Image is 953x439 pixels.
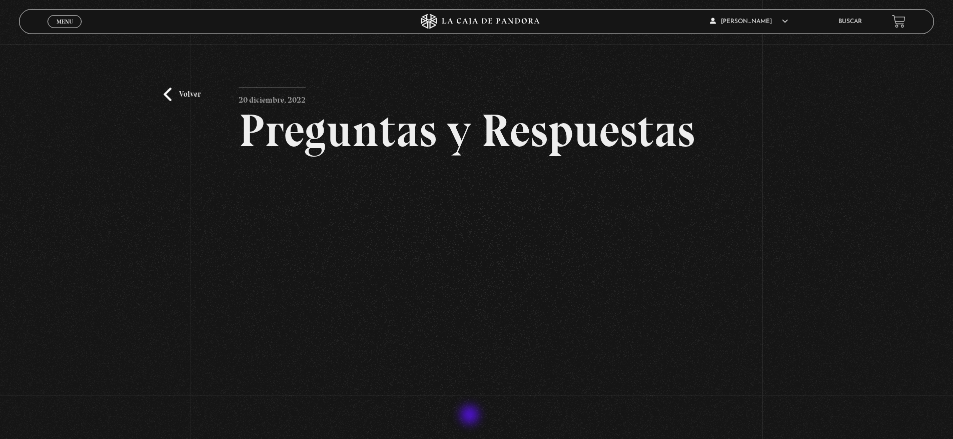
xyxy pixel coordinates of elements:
[892,15,905,28] a: View your shopping cart
[239,108,714,154] h2: Preguntas y Respuestas
[838,19,862,25] a: Buscar
[57,19,73,25] span: Menu
[53,27,77,34] span: Cerrar
[239,88,306,108] p: 20 diciembre, 2022
[164,88,201,101] a: Volver
[710,19,788,25] span: [PERSON_NAME]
